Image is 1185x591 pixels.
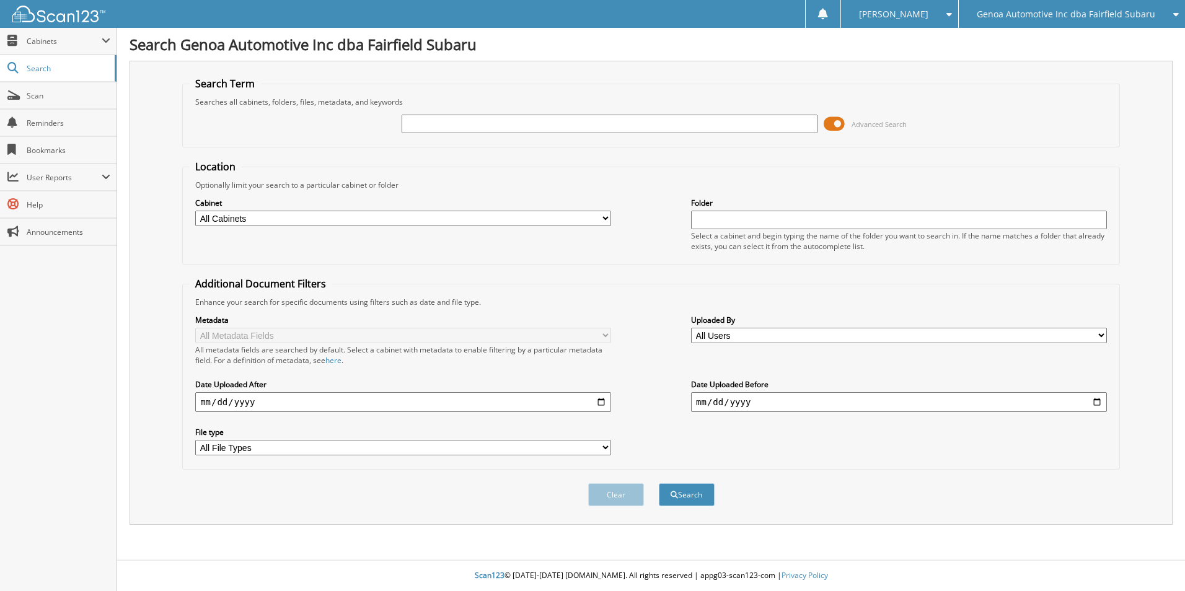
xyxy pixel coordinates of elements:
[195,315,611,325] label: Metadata
[195,392,611,412] input: start
[27,199,110,210] span: Help
[475,570,504,580] span: Scan123
[195,198,611,208] label: Cabinet
[195,379,611,390] label: Date Uploaded After
[189,277,332,291] legend: Additional Document Filters
[189,97,1113,107] div: Searches all cabinets, folders, files, metadata, and keywords
[691,198,1107,208] label: Folder
[189,297,1113,307] div: Enhance your search for specific documents using filters such as date and file type.
[691,392,1107,412] input: end
[189,180,1113,190] div: Optionally limit your search to a particular cabinet or folder
[27,36,102,46] span: Cabinets
[27,227,110,237] span: Announcements
[189,77,261,90] legend: Search Term
[859,11,928,18] span: [PERSON_NAME]
[691,379,1107,390] label: Date Uploaded Before
[27,118,110,128] span: Reminders
[977,11,1155,18] span: Genoa Automotive Inc dba Fairfield Subaru
[852,120,907,129] span: Advanced Search
[27,63,108,74] span: Search
[325,355,341,366] a: here
[27,172,102,183] span: User Reports
[27,145,110,155] span: Bookmarks
[189,160,242,173] legend: Location
[117,561,1185,591] div: © [DATE]-[DATE] [DOMAIN_NAME]. All rights reserved | appg03-scan123-com |
[12,6,105,22] img: scan123-logo-white.svg
[782,570,828,580] a: Privacy Policy
[691,315,1107,325] label: Uploaded By
[195,344,611,366] div: All metadata fields are searched by default. Select a cabinet with metadata to enable filtering b...
[691,230,1107,252] div: Select a cabinet and begin typing the name of the folder you want to search in. If the name match...
[195,427,611,437] label: File type
[659,483,715,506] button: Search
[130,34,1173,55] h1: Search Genoa Automotive Inc dba Fairfield Subaru
[27,90,110,101] span: Scan
[588,483,644,506] button: Clear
